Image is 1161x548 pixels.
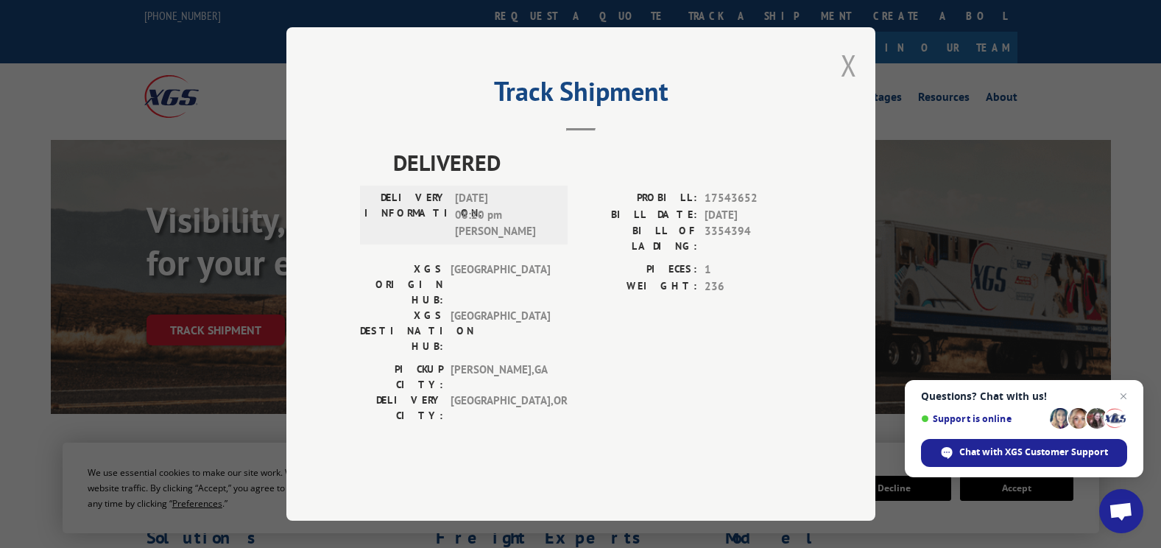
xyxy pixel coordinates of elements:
span: Close chat [1115,387,1132,405]
span: Support is online [921,413,1045,424]
h2: Track Shipment [360,81,802,109]
label: BILL OF LADING: [581,223,697,254]
span: 236 [705,278,802,295]
span: [GEOGRAPHIC_DATA] [451,308,550,354]
label: BILL DATE: [581,207,697,224]
label: PICKUP CITY: [360,362,443,393]
span: Questions? Chat with us! [921,390,1127,402]
label: PIECES: [581,261,697,278]
label: DELIVERY CITY: [360,393,443,424]
span: 3354394 [705,223,802,254]
span: [PERSON_NAME] , GA [451,362,550,393]
span: Chat with XGS Customer Support [959,446,1108,459]
label: WEIGHT: [581,278,697,295]
span: [GEOGRAPHIC_DATA] , OR [451,393,550,424]
button: Close modal [841,46,857,85]
div: Open chat [1099,489,1143,533]
span: [DATE] 08:20 pm [PERSON_NAME] [455,190,554,240]
label: XGS ORIGIN HUB: [360,261,443,308]
label: PROBILL: [581,190,697,207]
label: XGS DESTINATION HUB: [360,308,443,354]
label: DELIVERY INFORMATION: [364,190,448,240]
span: [GEOGRAPHIC_DATA] [451,261,550,308]
div: Chat with XGS Customer Support [921,439,1127,467]
span: 17543652 [705,190,802,207]
span: 1 [705,261,802,278]
span: DELIVERED [393,146,802,179]
span: [DATE] [705,207,802,224]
